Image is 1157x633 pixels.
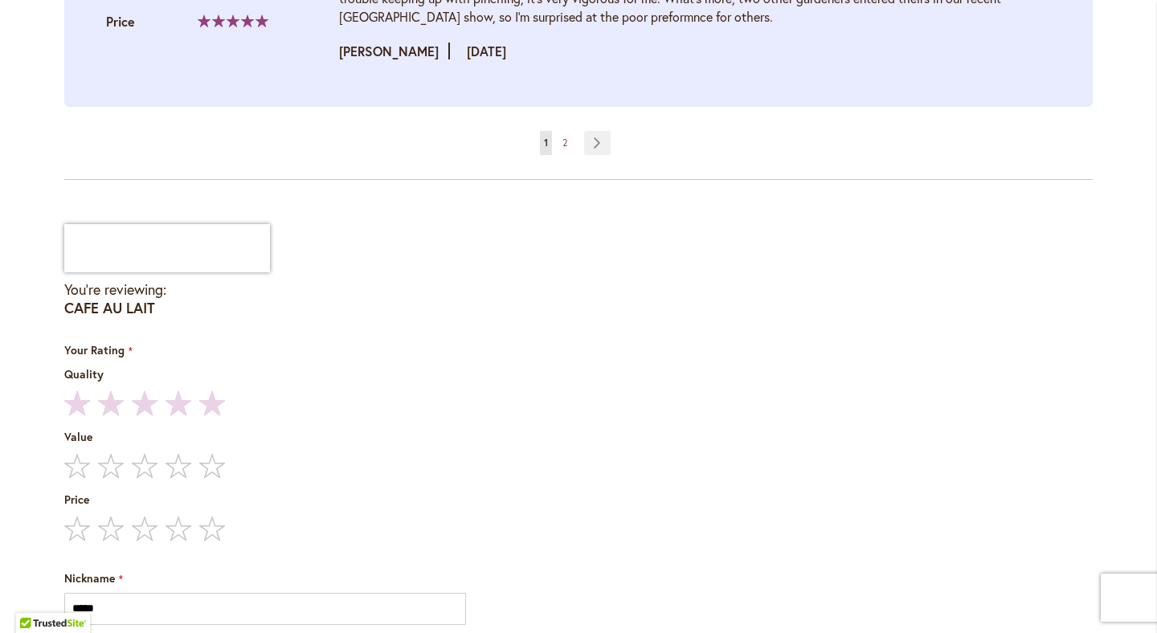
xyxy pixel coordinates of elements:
[64,429,92,444] span: Value
[64,492,89,507] span: Price
[106,13,135,30] span: Price
[64,342,125,357] span: Your Rating
[544,137,548,149] span: 1
[64,570,115,586] span: Nickname
[558,131,571,155] a: 2
[64,299,466,317] strong: CAFE AU LAIT
[12,576,57,621] iframe: Launch Accessibility Center
[339,43,450,59] strong: [PERSON_NAME]
[64,366,104,382] span: Quality
[467,43,506,59] time: [DATE]
[198,14,268,27] div: 100%
[64,280,166,299] span: You're reviewing:
[64,224,270,272] iframe: reCAPTCHA
[562,137,567,149] span: 2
